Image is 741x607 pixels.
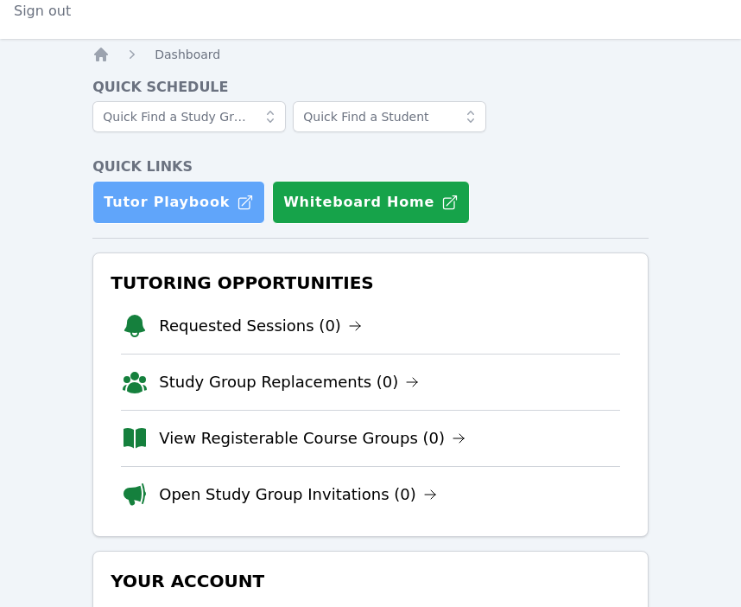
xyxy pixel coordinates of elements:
a: Tutor Playbook [92,181,265,224]
a: Study Group Replacements (0) [159,370,419,394]
nav: Breadcrumb [92,46,649,63]
h4: Quick Schedule [92,77,649,98]
h3: Your Account [107,565,634,597]
a: Requested Sessions (0) [159,314,362,338]
h4: Quick Links [92,157,649,177]
a: View Registerable Course Groups (0) [159,426,465,450]
a: Dashboard [155,46,220,63]
input: Quick Find a Student [293,101,486,132]
input: Quick Find a Study Group [92,101,286,132]
a: Open Study Group Invitations (0) [159,482,437,507]
span: Dashboard [155,48,220,61]
button: Whiteboard Home [272,181,470,224]
h3: Tutoring Opportunities [107,267,634,298]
